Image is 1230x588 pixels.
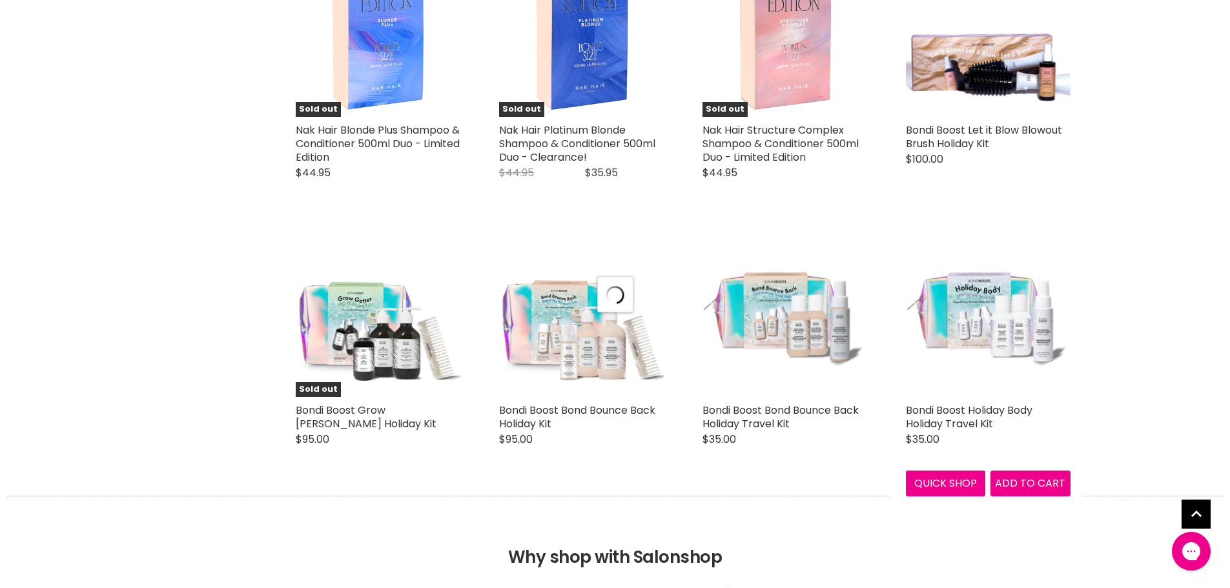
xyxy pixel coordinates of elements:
a: Bondi Boost Holiday Body Holiday Travel Kit [906,403,1032,431]
a: Bondi Boost Bond Bounce Back Holiday Kit [499,403,655,431]
span: Sold out [296,382,341,397]
a: Bondi Boost Bond Bounce Back Holiday Travel Kit [702,403,859,431]
span: $100.00 [906,152,943,167]
span: $44.95 [702,165,737,180]
span: Sold out [702,102,748,117]
h2: Why shop with Salonshop [6,496,1224,587]
button: Quick shop [906,471,986,496]
span: Back to top [1182,500,1211,533]
span: $44.95 [499,165,534,180]
span: Add to cart [995,476,1065,491]
a: Bondi Boost Bond Bounce Back Holiday Travel Kit [702,232,867,397]
iframe: Gorgias live chat messenger [1165,527,1217,575]
a: Back to top [1182,500,1211,529]
a: Bondi Boost Grow [PERSON_NAME] Holiday Kit [296,403,436,431]
img: Bondi Boost Grow Getter HG Holiday Kit [296,248,460,381]
a: Bondi Boost Holiday Body Holiday Travel Kit [906,232,1071,397]
span: $95.00 [296,432,329,447]
img: Bondi Boost Bond Bounce Back Holiday Kit [499,248,664,381]
span: $35.00 [906,432,939,447]
a: Bondi Boost Bond Bounce Back Holiday Kit [499,232,664,397]
a: Nak Hair Structure Complex Shampoo & Conditioner 500ml Duo - Limited Edition [702,123,859,165]
span: $95.00 [499,432,533,447]
span: $44.95 [296,165,331,180]
button: Add to cart [990,471,1071,496]
span: $35.00 [702,432,736,447]
span: Sold out [296,102,341,117]
span: Sold out [499,102,544,117]
img: Bondi Boost Bond Bounce Back Holiday Travel Kit [702,248,867,380]
a: Nak Hair Blonde Plus Shampoo & Conditioner 500ml Duo - Limited Edition [296,123,460,165]
span: $35.95 [585,165,618,180]
a: Bondi Boost Let it Blow Blowout Brush Holiday Kit [906,123,1062,151]
img: Bondi Boost Holiday Body Holiday Travel Kit [906,248,1071,380]
a: Nak Hair Platinum Blonde Shampoo & Conditioner 500ml Duo - Clearance! [499,123,655,165]
a: Bondi Boost Grow Getter HG Holiday Kit Sold out [296,232,460,397]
